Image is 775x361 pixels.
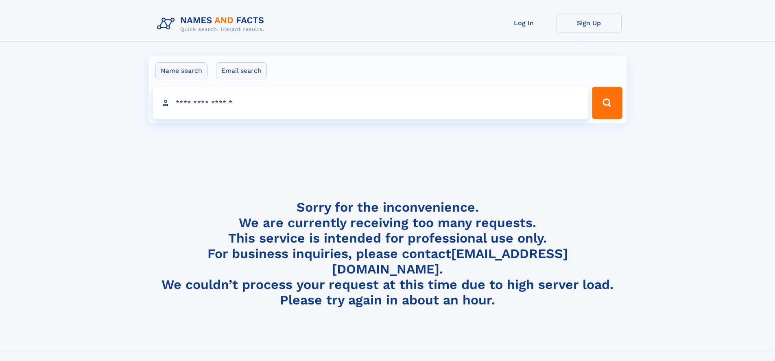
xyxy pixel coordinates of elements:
[155,62,207,79] label: Name search
[154,13,271,35] img: Logo Names and Facts
[491,13,557,33] a: Log In
[592,87,622,119] button: Search Button
[557,13,622,33] a: Sign Up
[216,62,267,79] label: Email search
[153,87,589,119] input: search input
[332,246,568,277] a: [EMAIL_ADDRESS][DOMAIN_NAME]
[154,199,622,308] h4: Sorry for the inconvenience. We are currently receiving too many requests. This service is intend...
